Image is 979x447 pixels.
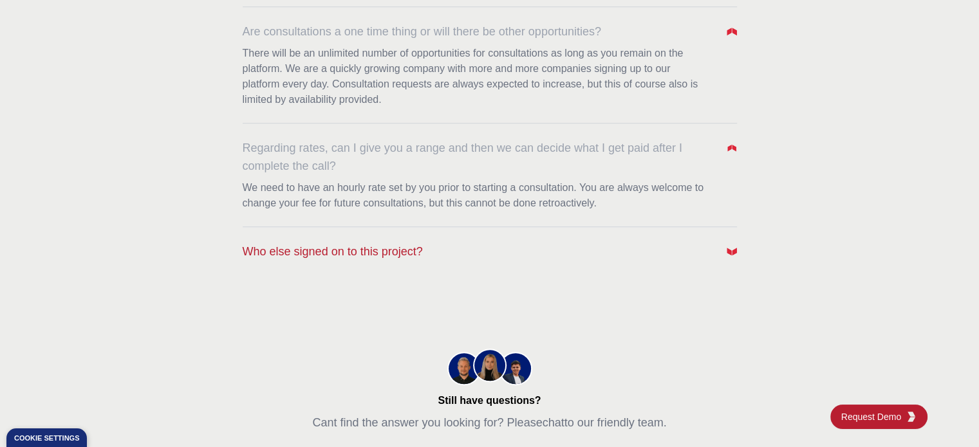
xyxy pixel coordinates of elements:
[841,410,906,423] span: Request Demo
[243,242,423,260] span: Who else signed on to this project?
[243,139,713,175] span: Regarding rates, can I give you a range and then we can decide what I get paid after I complete t...
[243,139,737,175] button: Regarding rates, can I give you a range and then we can decide what I get paid after I complete t...
[449,353,480,384] img: KOL management, KEE, Therapy area experts
[727,26,737,37] img: Arrow
[243,23,737,41] button: Are consultations a one time thing or will there be other opportunities?Arrow
[727,143,736,152] img: Arrow
[243,180,706,211] p: We need to have an hourly rate set by you prior to starting a consultation. You are always welcom...
[14,435,79,442] div: Cookie settings
[830,405,928,429] a: Request DemoKGG
[312,414,666,432] a: Cant find the answer you looking for? Pleasechatto our friendly team.
[243,242,737,260] button: Who else signed on to this project?Arrow
[243,46,706,107] p: There will be an unlimited number of opportunities for consultations as long as you remain on the...
[915,385,979,447] iframe: Chat Widget
[312,388,666,408] p: Still have questions?
[906,412,917,422] img: KGG
[500,353,531,384] img: KOL management, KEE, Therapy area experts
[312,414,666,432] p: Cant find the answer you looking for? Please to our friendly team.
[543,416,564,429] span: chat
[727,246,737,257] img: Arrow
[474,350,505,381] img: KOL management, KEE, Therapy area experts
[243,23,601,41] span: Are consultations a one time thing or will there be other opportunities?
